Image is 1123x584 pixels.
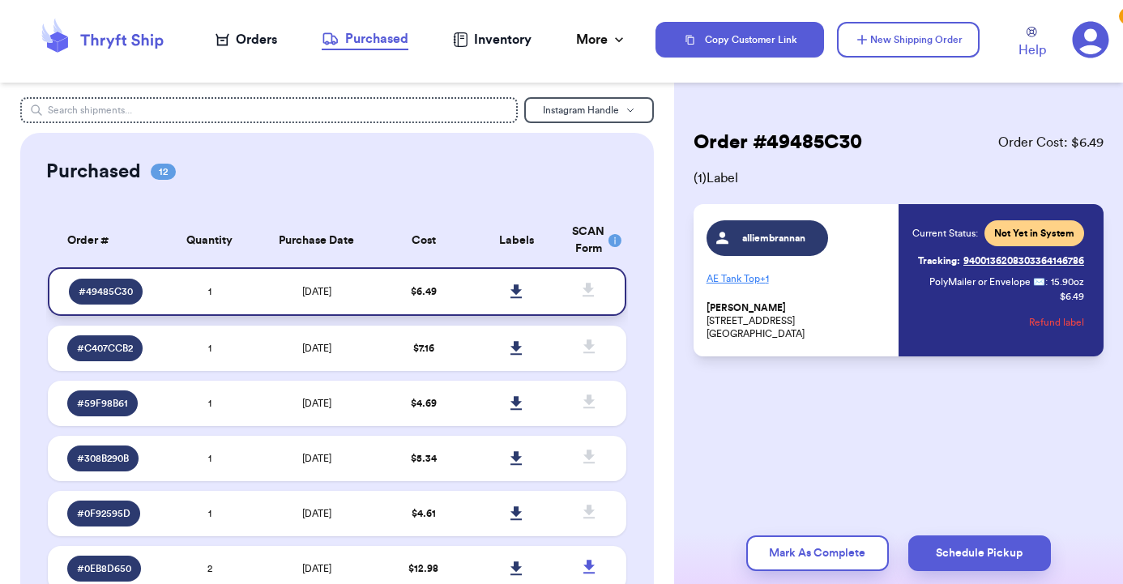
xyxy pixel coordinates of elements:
span: Current Status: [912,227,978,240]
span: Not Yet in System [994,227,1074,240]
span: [DATE] [302,564,331,573]
a: Orders [216,30,277,49]
span: 2 [207,564,212,573]
span: Tracking: [918,254,960,267]
span: [DATE] [302,399,331,408]
span: # 49485C30 [79,285,133,298]
div: SCAN Form [572,224,607,258]
span: alliembrannan [736,232,813,245]
a: Inventory [453,30,532,49]
div: More [576,30,627,49]
span: # C407CCB2 [77,342,133,355]
span: 1 [208,509,211,518]
span: : [1045,275,1048,288]
span: $ 12.98 [408,564,438,573]
span: $ 6.49 [411,287,437,296]
div: Purchased [322,29,408,49]
input: Search shipments... [20,97,518,123]
span: ( 1 ) Label [694,168,1104,188]
a: Purchased [322,29,408,50]
button: Instagram Handle [524,97,654,123]
span: $ 4.69 [411,399,437,408]
span: [DATE] [302,454,331,463]
h2: Purchased [46,159,141,185]
th: Cost [378,214,470,267]
span: [DATE] [302,509,331,518]
span: # 308B290B [77,452,129,465]
span: # 0EB8D650 [77,562,131,575]
span: 1 [208,454,211,463]
span: $ 4.61 [412,509,436,518]
button: Refund label [1029,305,1084,340]
span: # 0F92595D [77,507,130,520]
a: Tracking:9400136208303364146786 [918,248,1084,274]
button: Copy Customer Link [655,22,824,58]
button: New Shipping Order [837,22,980,58]
p: $ 6.49 [1060,290,1084,303]
span: Help [1018,40,1046,60]
p: AE Tank Top [707,266,889,292]
span: $ 7.16 [413,343,434,353]
th: Labels [470,214,562,267]
th: Quantity [164,214,256,267]
th: Order # [48,214,164,267]
button: Mark As Complete [746,535,889,571]
span: PolyMailer or Envelope ✉️ [929,277,1045,287]
h2: Order # 49485C30 [694,130,862,156]
span: $ 5.34 [411,454,437,463]
span: # 59F98B61 [77,397,128,410]
a: 3 [1072,21,1109,58]
span: 1 [208,399,211,408]
span: [PERSON_NAME] [707,302,786,314]
span: 12 [151,164,176,180]
span: 1 [208,343,211,353]
p: [STREET_ADDRESS] [GEOGRAPHIC_DATA] [707,301,889,340]
span: 15.90 oz [1051,275,1084,288]
span: + 1 [760,274,769,283]
span: 1 [208,287,211,296]
a: Help [1018,27,1046,60]
span: Instagram Handle [543,105,619,115]
span: [DATE] [302,343,331,353]
button: Schedule Pickup [908,535,1051,571]
span: [DATE] [302,287,331,296]
span: Order Cost: $ 6.49 [998,133,1104,152]
th: Purchase Date [256,214,378,267]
